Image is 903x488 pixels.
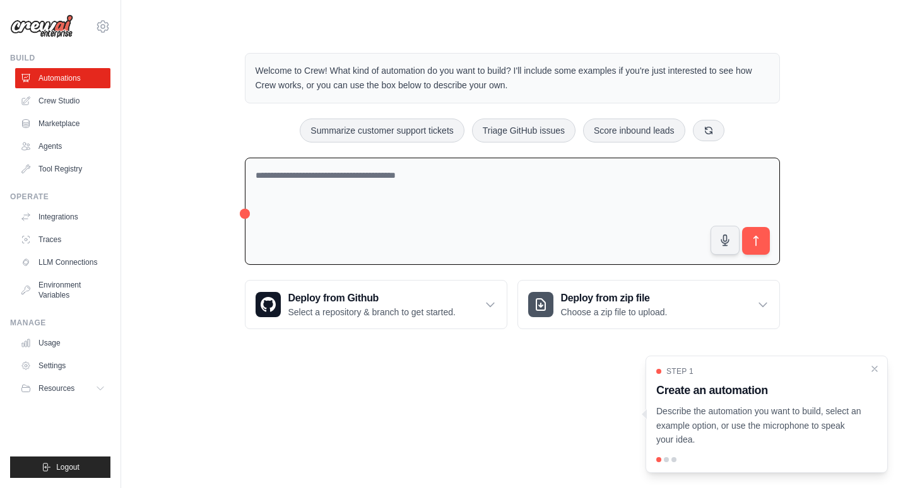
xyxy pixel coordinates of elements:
a: Crew Studio [15,91,110,111]
a: Settings [15,356,110,376]
a: Usage [15,333,110,353]
a: Marketplace [15,113,110,134]
a: Environment Variables [15,275,110,305]
h3: Create an automation [656,381,862,399]
a: Traces [15,229,110,250]
a: Automations [15,68,110,88]
button: Resources [15,378,110,398]
h3: Deploy from Github [288,291,456,306]
span: Logout [56,462,80,472]
a: Agents [15,136,110,156]
span: Step 1 [666,366,693,376]
a: Tool Registry [15,159,110,179]
div: Operate [10,192,110,202]
img: Logo [10,15,73,38]
p: Choose a zip file to upload. [561,306,668,318]
div: Manage [10,318,110,328]
a: LLM Connections [15,252,110,272]
button: Close walkthrough [870,364,880,374]
button: Summarize customer support tickets [300,119,464,142]
p: Select a repository & branch to get started. [288,306,456,318]
button: Score inbound leads [583,119,685,142]
p: Welcome to Crew! What kind of automation do you want to build? I'll include some examples if you'... [256,64,769,93]
span: Resources [38,383,74,393]
p: Describe the automation you want to build, select an example option, or use the microphone to spe... [656,404,862,447]
div: Build [10,53,110,63]
button: Triage GitHub issues [472,119,575,142]
button: Logout [10,456,110,478]
a: Integrations [15,207,110,227]
h3: Deploy from zip file [561,291,668,306]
